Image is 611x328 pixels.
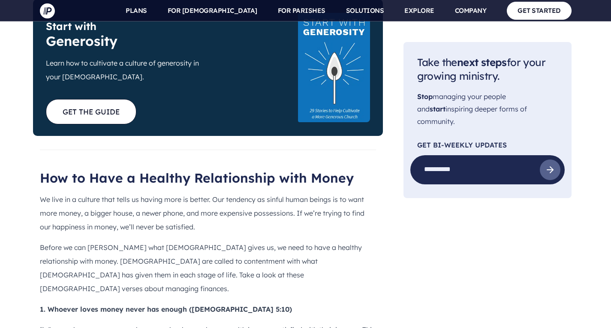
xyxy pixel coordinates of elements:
a: GET STARTED [507,2,572,19]
h3: Start with [46,20,208,49]
p: Before we can [PERSON_NAME] what [DEMOGRAPHIC_DATA] gives us, we need to have a healthy relations... [40,241,376,295]
h2: How to Have a Healthy Relationship with Money [40,170,376,186]
p: Get Bi-Weekly Updates [417,141,558,148]
span: Stop [417,93,433,101]
p: We live in a culture that tells us having more is better. Our tendency as sinful human beings is ... [40,193,376,234]
span: Take the for your growing ministry. [417,56,545,83]
span: start [430,105,445,113]
b: 1. Whoever loves money never has enough ([DEMOGRAPHIC_DATA] 5:10) [40,305,292,313]
span: next steps [457,56,507,69]
picture: lp-book-cover-300x457-start-with-generosity [285,13,370,122]
p: managing your people and inspiring deeper forms of community. [417,91,558,128]
strong: Generosity [46,33,117,49]
p: Learn how to cultivate a culture of generosity in your [DEMOGRAPHIC_DATA]. [46,56,208,84]
a: GET THE GUIDE [46,99,136,124]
